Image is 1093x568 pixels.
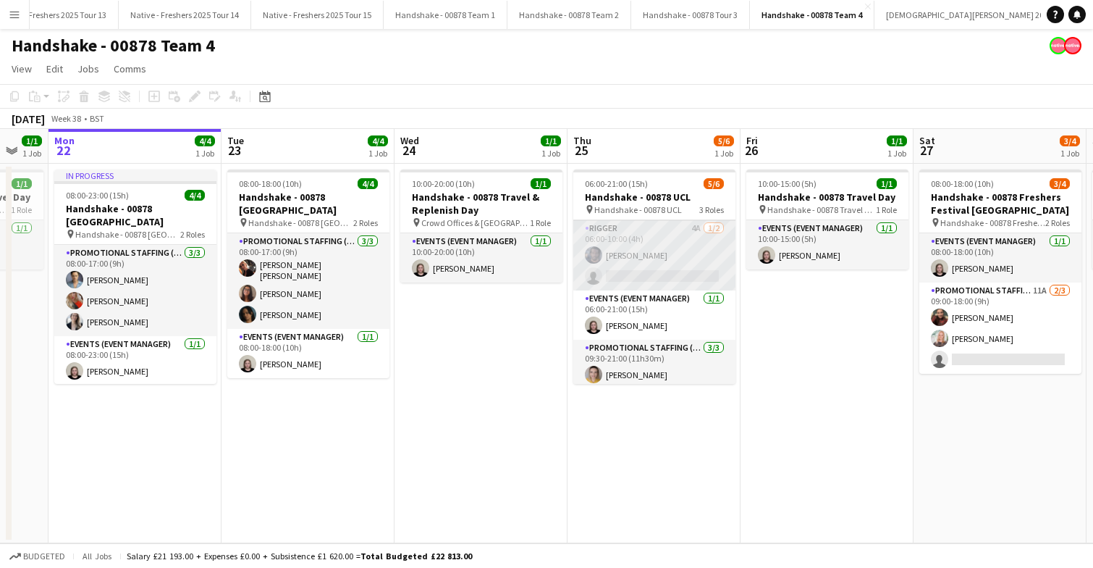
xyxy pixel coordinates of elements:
[919,170,1081,374] app-job-card: 08:00-18:00 (10h)3/4Handshake - 00878 Freshers Festival [GEOGRAPHIC_DATA] Handshake - 00878 Fresh...
[507,1,631,29] button: Handshake - 00878 Team 2
[876,204,897,215] span: 1 Role
[11,204,32,215] span: 1 Role
[227,170,389,378] app-job-card: 08:00-18:00 (10h)4/4Handshake - 00878 [GEOGRAPHIC_DATA] Handshake - 00878 [GEOGRAPHIC_DATA]2 Role...
[227,191,389,217] h3: Handshake - 00878 [GEOGRAPHIC_DATA]
[931,178,994,189] span: 08:00-18:00 (10h)
[573,191,735,204] h3: Handshake - 00878 UCL
[917,142,935,159] span: 27
[699,204,724,215] span: 3 Roles
[594,204,682,215] span: Handshake - 00878 UCL
[877,178,897,189] span: 1/1
[195,148,214,159] div: 1 Job
[887,135,907,146] span: 1/1
[12,62,32,75] span: View
[180,229,205,240] span: 2 Roles
[746,220,908,270] app-card-role: Events (Event Manager)1/110:00-15:00 (5h)[PERSON_NAME]
[77,62,99,75] span: Jobs
[887,148,906,159] div: 1 Job
[368,148,387,159] div: 1 Job
[54,245,216,336] app-card-role: Promotional Staffing (Brand Ambassadors)3/308:00-17:00 (9h)[PERSON_NAME][PERSON_NAME][PERSON_NAME]
[573,170,735,384] app-job-card: 06:00-21:00 (15h)5/6Handshake - 00878 UCL Handshake - 00878 UCL3 RolesRigger4A1/206:00-10:00 (4h)...
[23,551,65,561] span: Budgeted
[746,170,908,270] div: 10:00-15:00 (5h)1/1Handshake - 00878 Travel Day Handshake - 00878 Travel Day1 RoleEvents (Event M...
[80,551,114,561] span: All jobs
[353,217,378,228] span: 2 Roles
[227,233,389,329] app-card-role: Promotional Staffing (Brand Ambassadors)3/308:00-17:00 (9h)[PERSON_NAME] [PERSON_NAME][PERSON_NAM...
[119,1,251,29] button: Native - Freshers 2025 Tour 14
[225,142,244,159] span: 23
[412,178,475,189] span: 10:00-20:00 (10h)
[12,35,215,57] h1: Handshake - 00878 Team 4
[573,220,735,291] app-card-role: Rigger4A1/206:00-10:00 (4h)[PERSON_NAME]
[704,178,724,189] span: 5/6
[75,229,180,240] span: Handshake - 00878 [GEOGRAPHIC_DATA]
[66,190,129,201] span: 08:00-23:00 (15h)
[919,233,1081,283] app-card-role: Events (Event Manager)1/108:00-18:00 (10h)[PERSON_NAME]
[227,329,389,378] app-card-role: Events (Event Manager)1/108:00-18:00 (10h)[PERSON_NAME]
[248,217,353,228] span: Handshake - 00878 [GEOGRAPHIC_DATA]
[919,191,1081,217] h3: Handshake - 00878 Freshers Festival [GEOGRAPHIC_DATA]
[421,217,530,228] span: Crowd Offices & [GEOGRAPHIC_DATA]
[398,142,419,159] span: 24
[585,178,648,189] span: 06:00-21:00 (15h)
[90,113,104,124] div: BST
[251,1,384,29] button: Native - Freshers 2025 Tour 15
[940,217,1045,228] span: Handshake - 00878 Freshers Festival [GEOGRAPHIC_DATA]
[571,142,591,159] span: 25
[54,336,216,385] app-card-role: Events (Event Manager)1/108:00-23:00 (15h)[PERSON_NAME]
[48,113,84,124] span: Week 38
[384,1,507,29] button: Handshake - 00878 Team 1
[400,233,562,283] app-card-role: Events (Event Manager)1/110:00-20:00 (10h)[PERSON_NAME]
[1045,217,1070,228] span: 2 Roles
[919,134,935,147] span: Sat
[400,170,562,283] app-job-card: 10:00-20:00 (10h)1/1Handshake - 00878 Travel & Replenish Day Crowd Offices & [GEOGRAPHIC_DATA]1 R...
[52,142,75,159] span: 22
[750,1,874,29] button: Handshake - 00878 Team 4
[631,1,750,29] button: Handshake - 00878 Tour 3
[54,134,75,147] span: Mon
[400,191,562,217] h3: Handshake - 00878 Travel & Replenish Day
[919,283,1081,374] app-card-role: Promotional Staffing (Brand Ambassadors)11A2/309:00-18:00 (9h)[PERSON_NAME][PERSON_NAME]
[531,178,551,189] span: 1/1
[227,134,244,147] span: Tue
[714,135,734,146] span: 5/6
[22,135,42,146] span: 1/1
[530,217,551,228] span: 1 Role
[358,178,378,189] span: 4/4
[573,134,591,147] span: Thu
[12,178,32,189] span: 1/1
[72,59,105,78] a: Jobs
[1050,178,1070,189] span: 3/4
[7,548,67,564] button: Budgeted
[108,59,152,78] a: Comms
[541,148,560,159] div: 1 Job
[41,59,69,78] a: Edit
[46,62,63,75] span: Edit
[573,291,735,340] app-card-role: Events (Event Manager)1/106:00-21:00 (15h)[PERSON_NAME]
[127,551,472,561] div: Salary £21 193.00 + Expenses £0.00 + Subsistence £1 620.00 =
[185,190,205,201] span: 4/4
[360,551,472,561] span: Total Budgeted £22 813.00
[746,134,758,147] span: Fri
[1064,37,1081,54] app-user-avatar: native Staffing
[767,204,876,215] span: Handshake - 00878 Travel Day
[400,134,419,147] span: Wed
[1050,37,1067,54] app-user-avatar: native Staffing
[114,62,146,75] span: Comms
[714,148,733,159] div: 1 Job
[6,59,38,78] a: View
[573,340,735,431] app-card-role: Promotional Staffing (Brand Ambassadors)3/309:30-21:00 (11h30m)[PERSON_NAME]
[195,135,215,146] span: 4/4
[1060,135,1080,146] span: 3/4
[54,202,216,228] h3: Handshake - 00878 [GEOGRAPHIC_DATA]
[54,170,216,181] div: In progress
[22,148,41,159] div: 1 Job
[1060,148,1079,159] div: 1 Job
[239,178,302,189] span: 08:00-18:00 (10h)
[368,135,388,146] span: 4/4
[54,170,216,384] app-job-card: In progress08:00-23:00 (15h)4/4Handshake - 00878 [GEOGRAPHIC_DATA] Handshake - 00878 [GEOGRAPHIC_...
